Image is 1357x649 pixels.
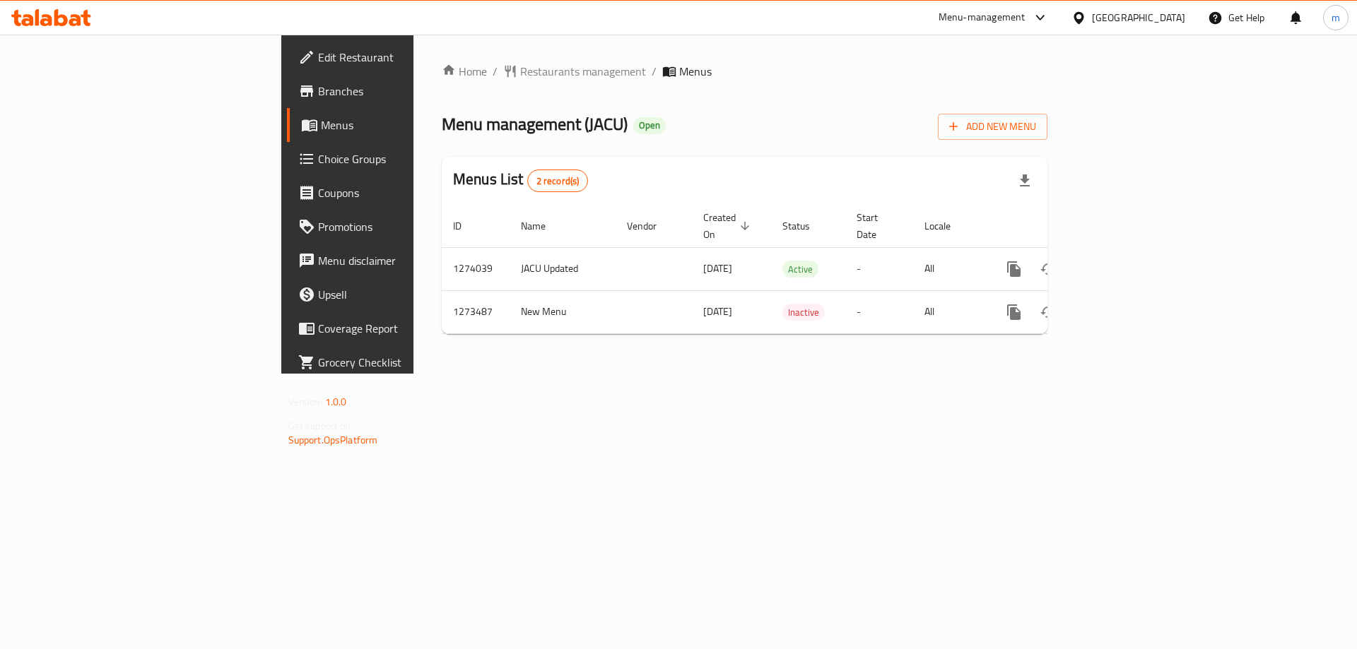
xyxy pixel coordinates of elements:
[318,184,497,201] span: Coupons
[1031,252,1065,286] button: Change Status
[913,290,986,333] td: All
[287,74,508,108] a: Branches
[287,108,508,142] a: Menus
[528,174,588,188] span: 2 record(s)
[510,247,616,290] td: JACU Updated
[782,261,818,278] span: Active
[949,118,1036,136] span: Add New Menu
[318,354,497,371] span: Grocery Checklist
[520,63,646,80] span: Restaurants management
[633,117,666,134] div: Open
[652,63,657,80] li: /
[318,286,497,303] span: Upsell
[782,304,825,321] div: Inactive
[845,247,913,290] td: -
[503,63,646,80] a: Restaurants management
[845,290,913,333] td: -
[318,150,497,167] span: Choice Groups
[318,218,497,235] span: Promotions
[782,218,828,234] span: Status
[633,119,666,131] span: Open
[442,108,628,140] span: Menu management ( JACU )
[782,304,825,321] span: Inactive
[997,295,1031,329] button: more
[703,209,754,243] span: Created On
[287,311,508,345] a: Coverage Report
[287,142,508,176] a: Choice Groups
[913,247,986,290] td: All
[453,218,480,234] span: ID
[938,114,1047,140] button: Add New Menu
[287,244,508,278] a: Menu disclaimer
[287,40,508,74] a: Edit Restaurant
[318,49,497,66] span: Edit Restaurant
[1008,164,1042,198] div: Export file
[527,169,589,192] div: Total records count
[288,431,378,449] a: Support.OpsPlatform
[288,393,323,411] span: Version:
[453,169,588,192] h2: Menus List
[510,290,616,333] td: New Menu
[627,218,675,234] span: Vendor
[288,417,353,435] span: Get support on:
[703,302,732,321] span: [DATE]
[1332,10,1340,25] span: m
[318,320,497,337] span: Coverage Report
[318,83,497,100] span: Branches
[924,218,969,234] span: Locale
[442,205,1144,334] table: enhanced table
[1031,295,1065,329] button: Change Status
[986,205,1144,248] th: Actions
[1092,10,1185,25] div: [GEOGRAPHIC_DATA]
[287,210,508,244] a: Promotions
[442,63,1047,80] nav: breadcrumb
[325,393,347,411] span: 1.0.0
[318,252,497,269] span: Menu disclaimer
[857,209,896,243] span: Start Date
[703,259,732,278] span: [DATE]
[679,63,712,80] span: Menus
[939,9,1026,26] div: Menu-management
[287,176,508,210] a: Coupons
[321,117,497,133] span: Menus
[521,218,564,234] span: Name
[287,345,508,379] a: Grocery Checklist
[997,252,1031,286] button: more
[287,278,508,311] a: Upsell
